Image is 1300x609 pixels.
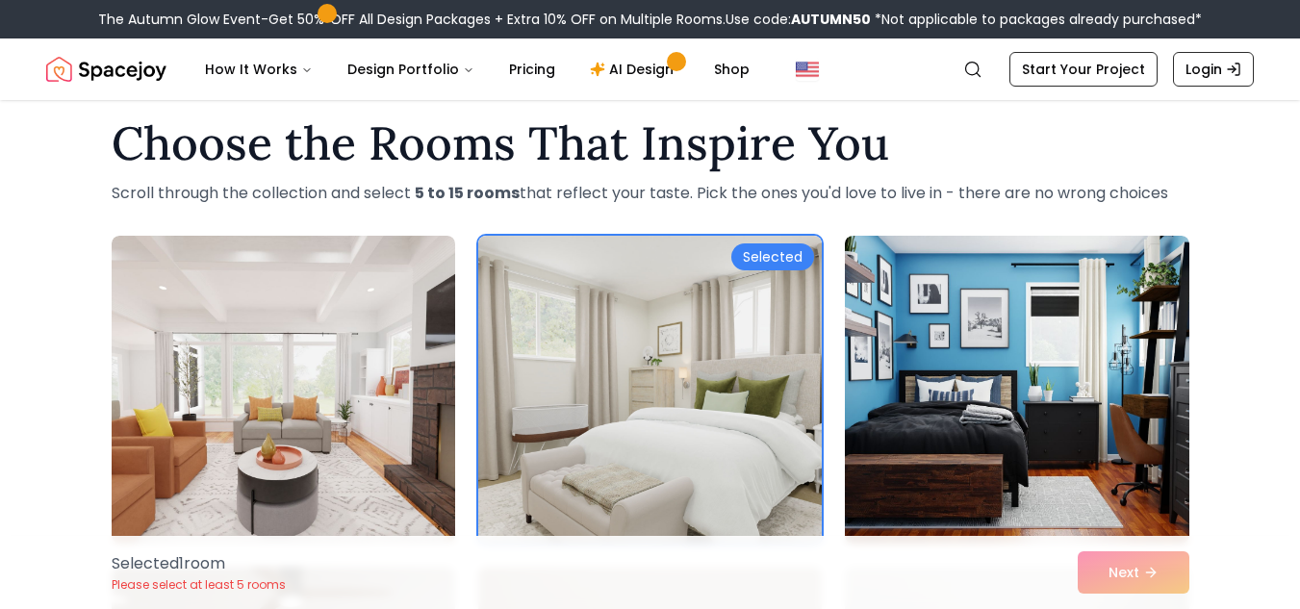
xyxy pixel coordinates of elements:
a: Login [1173,52,1254,87]
b: AUTUMN50 [791,10,871,29]
div: The Autumn Glow Event-Get 50% OFF All Design Packages + Extra 10% OFF on Multiple Rooms. [98,10,1202,29]
button: How It Works [190,50,328,89]
span: Use code: [726,10,871,29]
img: United States [796,58,819,81]
p: Scroll through the collection and select that reflect your taste. Pick the ones you'd love to liv... [112,182,1189,205]
a: Shop [699,50,765,89]
img: Spacejoy Logo [46,50,166,89]
div: Selected [731,243,814,270]
img: Room room-3 [845,236,1188,544]
img: Room room-2 [478,236,822,544]
a: Pricing [494,50,571,89]
nav: Global [46,38,1254,100]
button: Design Portfolio [332,50,490,89]
p: Selected 1 room [112,552,286,575]
p: Please select at least 5 rooms [112,577,286,593]
a: Start Your Project [1009,52,1158,87]
span: *Not applicable to packages already purchased* [871,10,1202,29]
img: Room room-1 [112,236,455,544]
a: Spacejoy [46,50,166,89]
strong: 5 to 15 rooms [415,182,520,204]
nav: Main [190,50,765,89]
h1: Choose the Rooms That Inspire You [112,120,1189,166]
a: AI Design [574,50,695,89]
